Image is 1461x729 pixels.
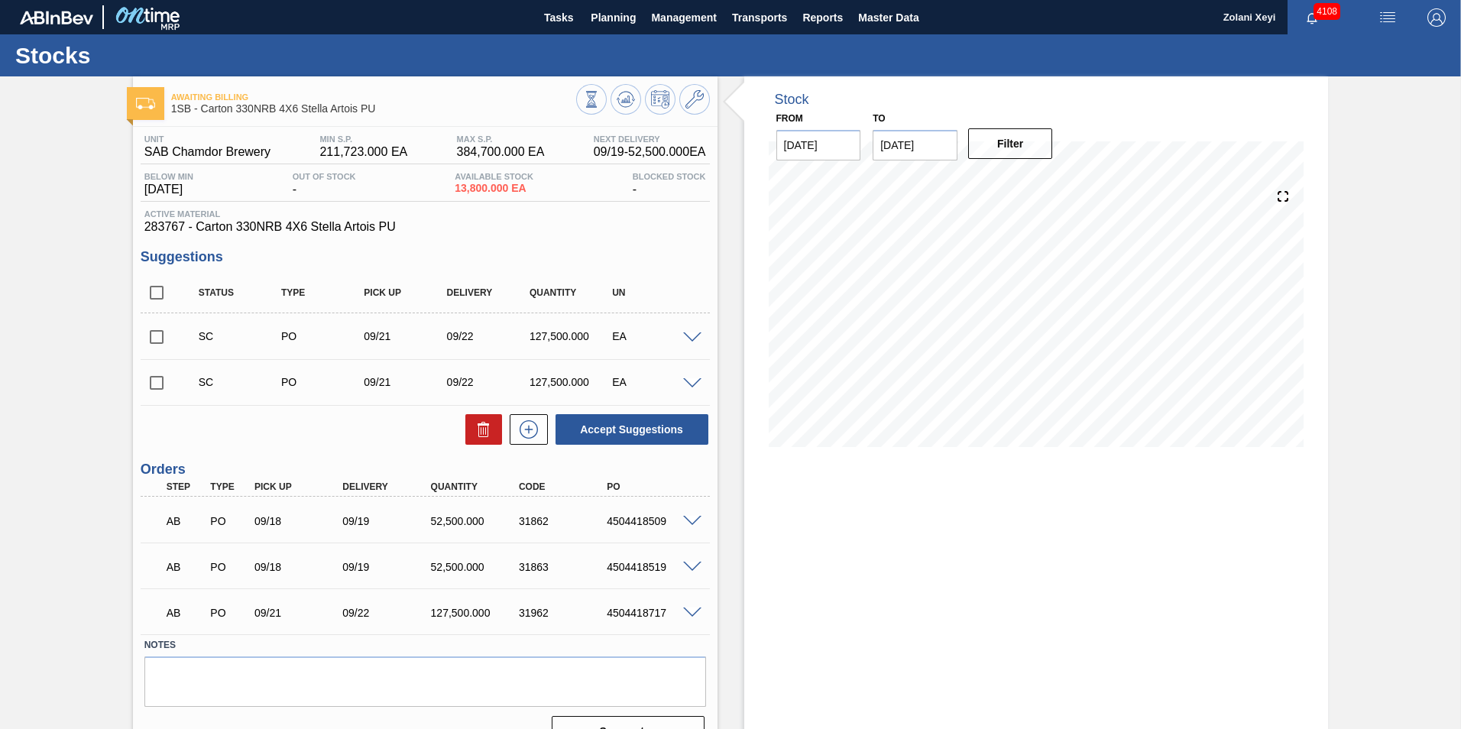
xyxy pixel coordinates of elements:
[293,172,356,181] span: Out Of Stock
[360,376,452,388] div: 09/21/2025
[136,98,155,109] img: Ícone
[289,172,360,196] div: -
[20,11,93,24] img: TNhmsLtSVTkK8tSr43FrP2fwEKptu5GPRR3wAAAABJRU5ErkJggg==
[603,515,701,527] div: 4504418509
[163,481,209,492] div: Step
[603,481,701,492] div: PO
[277,376,370,388] div: Purchase order
[144,220,706,234] span: 283767 - Carton 330NRB 4X6 Stella Artois PU
[171,103,576,115] span: 1SB - Carton 330NRB 4X6 Stella Artois PU
[457,145,545,159] span: 384,700.000 EA
[167,607,205,619] p: AB
[608,287,701,298] div: UN
[427,607,526,619] div: 127,500.000
[167,561,205,573] p: AB
[873,130,957,160] input: mm/dd/yyyy
[1427,8,1446,27] img: Logout
[163,550,209,584] div: Awaiting Billing
[858,8,918,27] span: Master Data
[608,330,701,342] div: EA
[163,596,209,630] div: Awaiting Billing
[144,634,706,656] label: Notes
[319,145,407,159] span: 211,723.000 EA
[603,607,701,619] div: 4504418717
[251,607,349,619] div: 09/21/2025
[526,287,618,298] div: Quantity
[776,130,861,160] input: mm/dd/yyyy
[277,287,370,298] div: Type
[427,515,526,527] div: 52,500.000
[443,330,536,342] div: 09/22/2025
[360,287,452,298] div: Pick up
[251,515,349,527] div: 09/18/2025
[515,515,614,527] div: 31862
[629,172,710,196] div: -
[206,561,252,573] div: Purchase order
[608,376,701,388] div: EA
[1288,7,1336,28] button: Notifications
[526,330,618,342] div: 127,500.000
[515,561,614,573] div: 31863
[455,172,533,181] span: Available Stock
[141,462,710,478] h3: Orders
[144,145,270,159] span: SAB Chamdor Brewery
[776,113,803,124] label: From
[319,134,407,144] span: MIN S.P.
[443,287,536,298] div: Delivery
[339,607,437,619] div: 09/22/2025
[542,8,575,27] span: Tasks
[206,607,252,619] div: Purchase order
[515,607,614,619] div: 31962
[339,561,437,573] div: 09/19/2025
[141,249,710,265] h3: Suggestions
[556,414,708,445] button: Accept Suggestions
[633,172,706,181] span: Blocked Stock
[873,113,885,124] label: to
[576,84,607,115] button: Stocks Overview
[802,8,843,27] span: Reports
[144,172,193,181] span: Below Min
[1378,8,1397,27] img: userActions
[206,481,252,492] div: Type
[206,515,252,527] div: Purchase order
[443,376,536,388] div: 09/22/2025
[1314,3,1340,20] span: 4108
[594,145,706,159] span: 09/19 - 52,500.000 EA
[775,92,809,108] div: Stock
[651,8,717,27] span: Management
[144,183,193,196] span: [DATE]
[591,8,636,27] span: Planning
[679,84,710,115] button: Go to Master Data / General
[144,209,706,219] span: Active Material
[455,183,533,194] span: 13,800.000 EA
[277,330,370,342] div: Purchase order
[645,84,675,115] button: Schedule Inventory
[458,414,502,445] div: Delete Suggestions
[195,330,287,342] div: Suggestion Created
[251,481,349,492] div: Pick up
[163,504,209,538] div: Awaiting Billing
[195,376,287,388] div: Suggestion Created
[457,134,545,144] span: MAX S.P.
[427,481,526,492] div: Quantity
[968,128,1053,159] button: Filter
[195,287,287,298] div: Status
[603,561,701,573] div: 4504418519
[171,92,576,102] span: Awaiting Billing
[732,8,787,27] span: Transports
[339,481,437,492] div: Delivery
[611,84,641,115] button: Update Chart
[548,413,710,446] div: Accept Suggestions
[339,515,437,527] div: 09/19/2025
[167,515,205,527] p: AB
[360,330,452,342] div: 09/21/2025
[251,561,349,573] div: 09/18/2025
[502,414,548,445] div: New suggestion
[594,134,706,144] span: Next Delivery
[15,47,287,64] h1: Stocks
[427,561,526,573] div: 52,500.000
[144,134,270,144] span: Unit
[526,376,618,388] div: 127,500.000
[515,481,614,492] div: Code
